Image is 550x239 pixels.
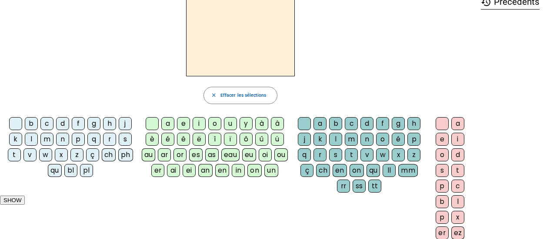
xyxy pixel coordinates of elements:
[350,164,364,177] div: on
[193,133,206,146] div: ë
[64,164,77,177] div: bl
[451,164,464,177] div: t
[80,164,93,177] div: pl
[119,133,132,146] div: s
[25,117,38,130] div: b
[208,117,221,130] div: o
[56,133,69,146] div: n
[436,148,449,161] div: o
[183,164,196,177] div: ei
[40,117,53,130] div: c
[451,180,464,193] div: c
[376,133,389,146] div: o
[392,148,405,161] div: x
[151,164,164,177] div: er
[48,164,62,177] div: qu
[103,117,116,130] div: h
[146,133,159,146] div: è
[376,117,389,130] div: f
[25,133,38,146] div: l
[259,148,272,161] div: oi
[86,148,99,161] div: ç
[224,133,237,146] div: ï
[193,117,206,130] div: i
[436,133,449,146] div: e
[383,164,396,177] div: ll
[8,148,21,161] div: t
[23,148,37,161] div: v
[118,148,133,161] div: ph
[142,148,156,161] div: au
[367,164,380,177] div: qu
[240,117,253,130] div: y
[119,117,132,130] div: j
[360,148,373,161] div: v
[407,148,420,161] div: z
[407,133,420,146] div: p
[271,117,284,130] div: â
[247,164,262,177] div: on
[329,117,342,130] div: b
[189,148,203,161] div: es
[255,117,268,130] div: à
[392,117,405,130] div: g
[313,148,327,161] div: r
[40,133,53,146] div: m
[167,164,180,177] div: ai
[161,117,174,130] div: a
[313,133,327,146] div: k
[221,148,240,161] div: eau
[72,117,85,130] div: f
[103,133,116,146] div: r
[398,164,418,177] div: mm
[220,92,267,99] span: Effacer les sélections
[345,148,358,161] div: t
[87,133,100,146] div: q
[224,117,237,130] div: u
[298,133,311,146] div: j
[313,117,327,130] div: a
[70,148,83,161] div: z
[345,133,358,146] div: m
[298,148,311,161] div: q
[9,133,22,146] div: k
[56,117,69,130] div: d
[451,211,464,224] div: x
[333,164,347,177] div: en
[300,164,313,177] div: ç
[392,133,405,146] div: é
[407,117,420,130] div: h
[451,195,464,208] div: l
[72,133,85,146] div: p
[198,164,213,177] div: an
[451,117,464,130] div: a
[274,148,288,161] div: ou
[232,164,245,177] div: in
[177,117,190,130] div: e
[177,133,190,146] div: ê
[360,133,373,146] div: n
[451,148,464,161] div: d
[329,148,342,161] div: s
[353,180,366,193] div: ss
[264,164,278,177] div: un
[161,133,174,146] div: é
[208,133,221,146] div: î
[329,133,342,146] div: l
[368,180,381,193] div: tt
[451,133,464,146] div: i
[255,133,268,146] div: û
[173,148,187,161] div: or
[376,148,389,161] div: w
[242,148,256,161] div: eu
[240,133,253,146] div: ô
[436,211,449,224] div: p
[345,117,358,130] div: c
[55,148,68,161] div: x
[39,148,52,161] div: w
[158,148,171,161] div: ar
[271,133,284,146] div: ü
[102,148,116,161] div: ch
[203,87,277,104] button: Effacer les sélections
[436,180,449,193] div: p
